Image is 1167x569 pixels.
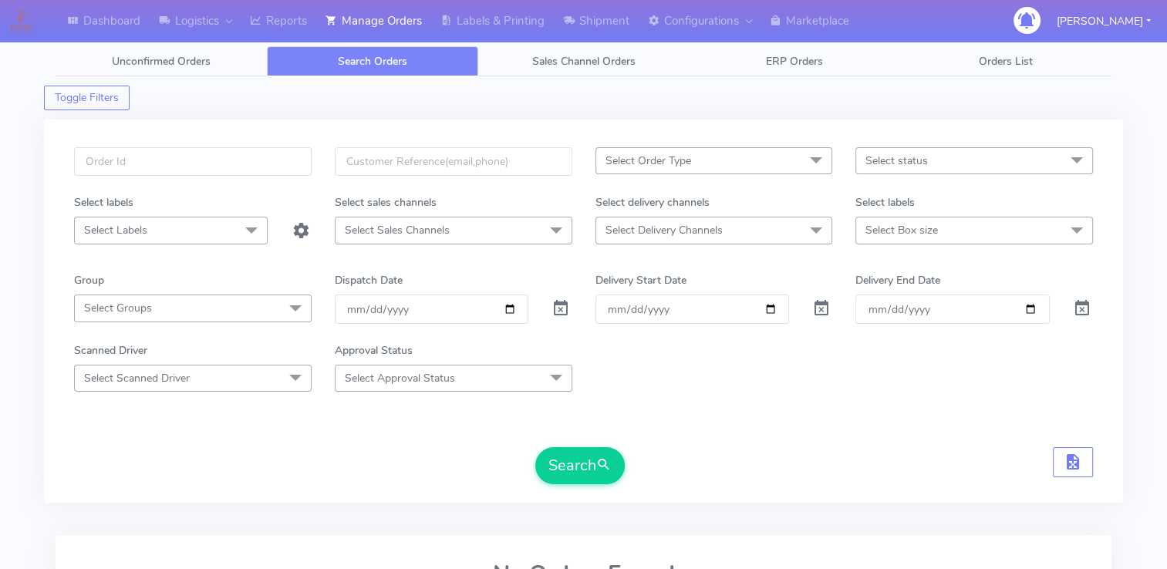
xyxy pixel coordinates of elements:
label: Select labels [855,194,915,210]
span: Unconfirmed Orders [112,54,211,69]
label: Dispatch Date [335,272,403,288]
label: Select delivery channels [595,194,710,210]
input: Order Id [74,147,312,176]
span: Orders List [979,54,1033,69]
span: Select Labels [84,223,147,237]
span: Select status [865,153,928,168]
ul: Tabs [56,46,1111,76]
button: Search [535,447,625,484]
button: Toggle Filters [44,86,130,110]
label: Select sales channels [335,194,437,210]
span: Select Delivery Channels [605,223,723,237]
span: Select Scanned Driver [84,371,190,386]
span: Search Orders [338,54,407,69]
label: Delivery Start Date [595,272,686,288]
label: Approval Status [335,342,413,359]
label: Delivery End Date [855,272,940,288]
label: Select labels [74,194,133,210]
span: Select Order Type [605,153,691,168]
span: ERP Orders [766,54,823,69]
label: Group [74,272,104,288]
span: Select Box size [865,223,938,237]
button: [PERSON_NAME] [1045,5,1162,37]
span: Select Groups [84,301,152,315]
span: Select Sales Channels [345,223,450,237]
span: Select Approval Status [345,371,455,386]
input: Customer Reference(email,phone) [335,147,572,176]
label: Scanned Driver [74,342,147,359]
span: Sales Channel Orders [531,54,635,69]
